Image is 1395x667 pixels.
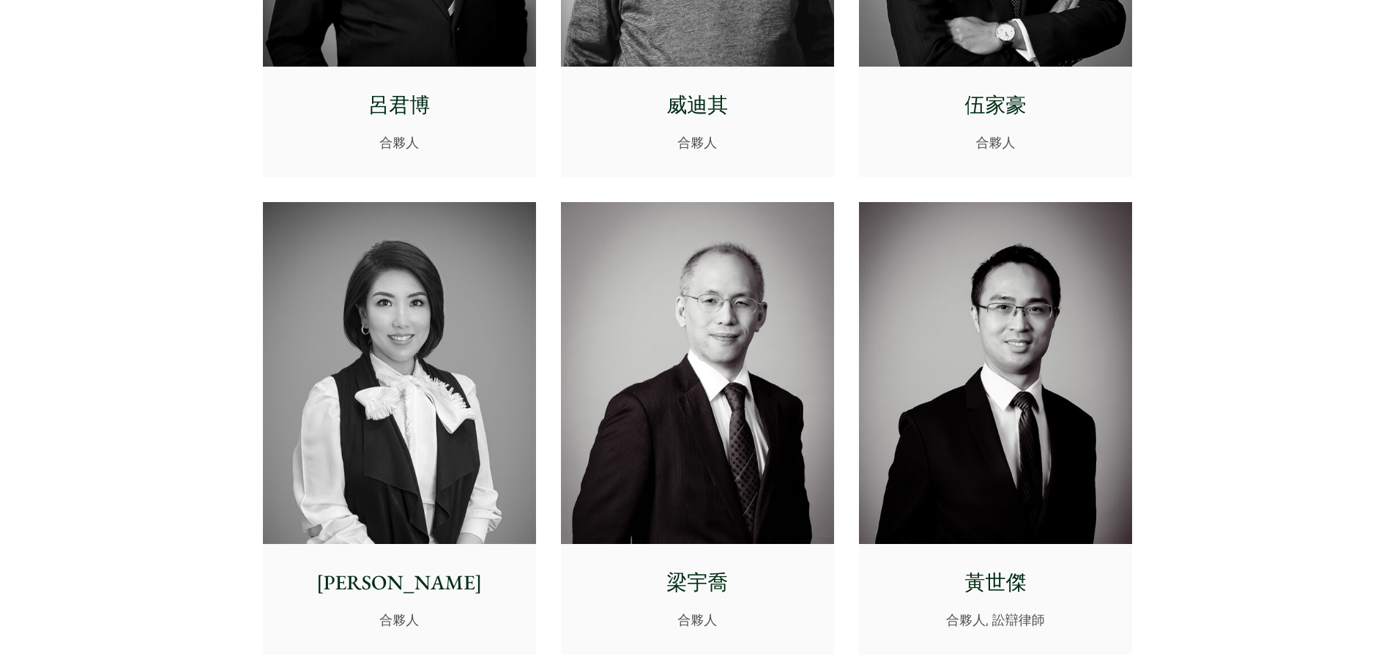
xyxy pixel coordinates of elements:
p: 梁宇喬 [573,567,822,598]
p: 合夥人 [871,133,1120,152]
p: 黃世傑 [871,567,1120,598]
a: [PERSON_NAME] 合夥人 [263,202,536,655]
p: 合夥人, 訟辯律師 [871,610,1120,630]
p: 合夥人 [573,133,822,152]
a: 黃世傑 合夥人, 訟辯律師 [859,202,1132,655]
p: 伍家豪 [871,90,1120,121]
p: 合夥人 [275,610,524,630]
p: [PERSON_NAME] [275,567,524,598]
p: 呂君博 [275,90,524,121]
p: 合夥人 [573,610,822,630]
p: 合夥人 [275,133,524,152]
a: 梁宇喬 合夥人 [561,202,834,655]
p: 威迪其 [573,90,822,121]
